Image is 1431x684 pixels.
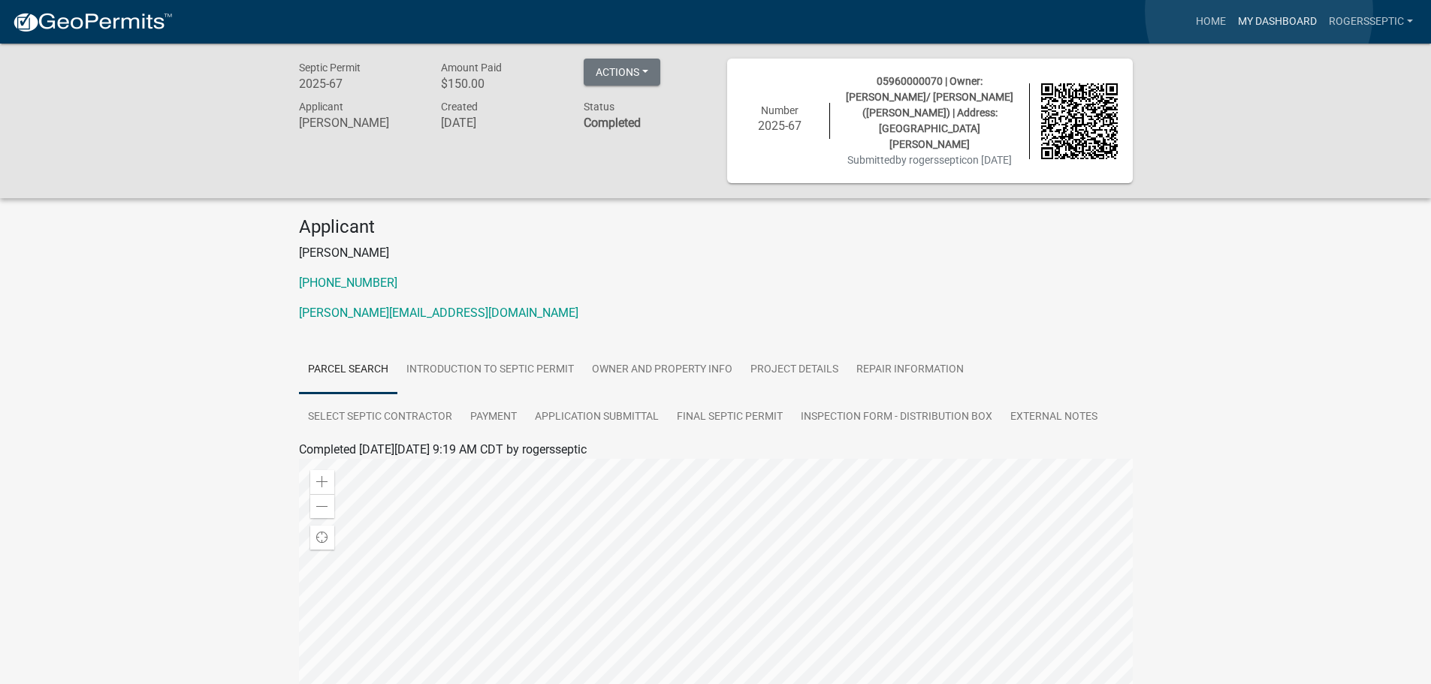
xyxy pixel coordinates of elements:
[846,75,1013,150] span: 05960000070 | Owner: [PERSON_NAME]/ [PERSON_NAME] ([PERSON_NAME]) | Address: [GEOGRAPHIC_DATA][PE...
[441,116,561,130] h6: [DATE]
[1190,8,1232,36] a: Home
[299,306,578,320] a: [PERSON_NAME][EMAIL_ADDRESS][DOMAIN_NAME]
[461,393,526,441] a: Payment
[299,116,419,130] h6: [PERSON_NAME]
[584,101,614,113] span: Status
[299,101,343,113] span: Applicant
[847,346,973,394] a: Repair Information
[310,494,334,518] div: Zoom out
[526,393,668,441] a: Application Submittal
[397,346,583,394] a: Introduction to Septic Permit
[1001,393,1106,441] a: External Notes
[299,276,397,290] a: [PHONE_NUMBER]
[299,62,361,74] span: Septic Permit
[1323,8,1419,36] a: rogersseptic
[299,393,461,441] a: Select Septic Contractor
[441,62,502,74] span: Amount Paid
[761,104,799,116] span: Number
[310,526,334,550] div: Find my location
[895,154,967,166] span: by rogersseptic
[584,116,641,130] strong: Completed
[299,216,1133,238] h4: Applicant
[310,470,334,494] div: Zoom in
[1041,83,1118,160] img: QR code
[847,154,1012,166] span: Submitted on [DATE]
[584,59,660,86] button: Actions
[299,442,587,457] span: Completed [DATE][DATE] 9:19 AM CDT by rogersseptic
[792,393,1001,441] a: Inspection Form - Distribution Box
[441,77,561,91] h6: $150.00
[299,77,419,91] h6: 2025-67
[441,101,478,113] span: Created
[299,346,397,394] a: Parcel search
[741,346,847,394] a: Project Details
[668,393,792,441] a: Final Septic Permit
[299,244,1133,262] p: [PERSON_NAME]
[583,346,741,394] a: Owner and Property Info
[1232,8,1323,36] a: My Dashboard
[742,119,819,133] h6: 2025-67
